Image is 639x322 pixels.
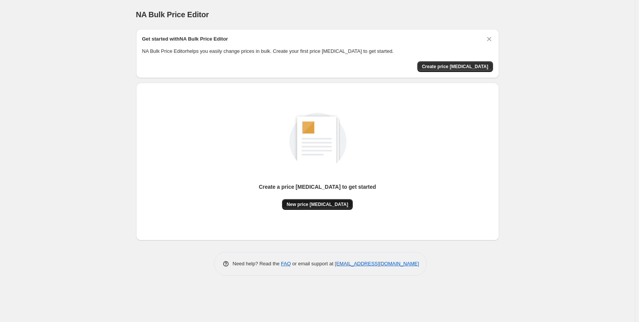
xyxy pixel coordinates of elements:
h2: Get started with NA Bulk Price Editor [142,35,228,43]
span: NA Bulk Price Editor [136,10,209,19]
span: Create price [MEDICAL_DATA] [422,64,488,70]
p: NA Bulk Price Editor helps you easily change prices in bulk. Create your first price [MEDICAL_DAT... [142,47,493,55]
a: [EMAIL_ADDRESS][DOMAIN_NAME] [335,261,419,266]
span: Need help? Read the [233,261,281,266]
a: FAQ [281,261,291,266]
span: or email support at [291,261,335,266]
button: New price [MEDICAL_DATA] [282,199,353,210]
button: Create price change job [417,61,493,72]
button: Dismiss card [485,35,493,43]
span: New price [MEDICAL_DATA] [287,201,348,208]
p: Create a price [MEDICAL_DATA] to get started [259,183,376,191]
